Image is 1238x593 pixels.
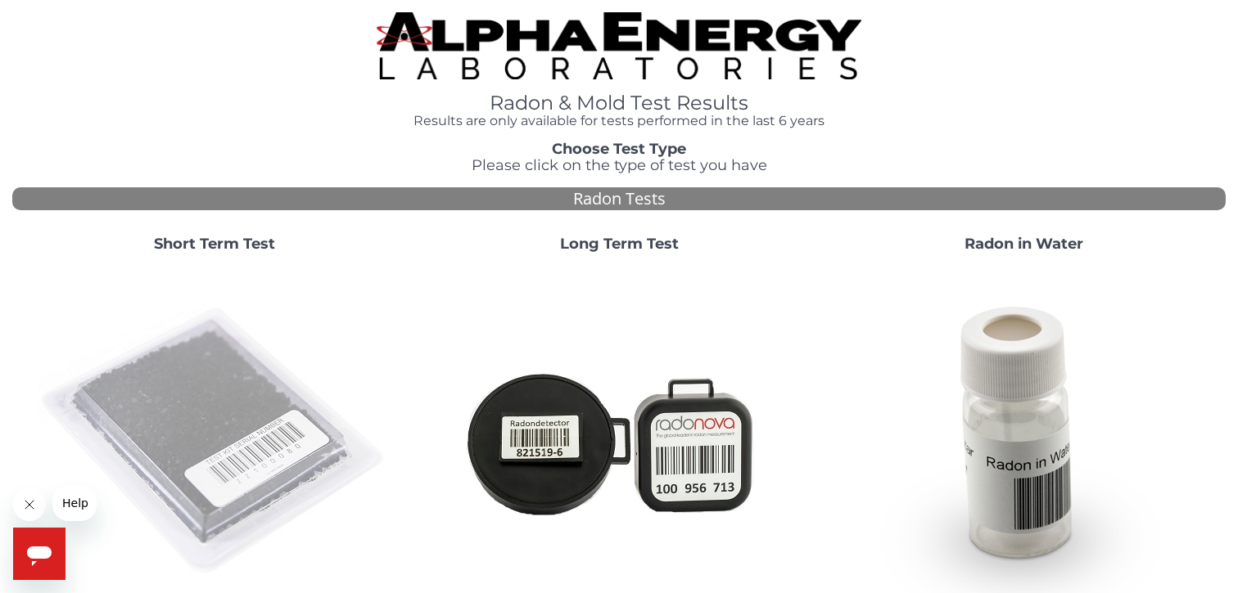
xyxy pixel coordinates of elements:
img: TightCrop.jpg [377,12,862,79]
strong: Short Term Test [154,235,275,253]
iframe: Close message [13,488,46,521]
iframe: Button to launch messaging window [13,528,66,580]
h4: Results are only available for tests performed in the last 6 years [377,114,862,128]
strong: Choose Test Type [552,140,686,158]
strong: Long Term Test [560,235,679,253]
span: Please click on the type of test you have [472,156,767,174]
div: Radon Tests [12,187,1226,211]
iframe: Message from company [52,485,97,521]
h1: Radon & Mold Test Results [377,92,862,114]
strong: Radon in Water [965,235,1083,253]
